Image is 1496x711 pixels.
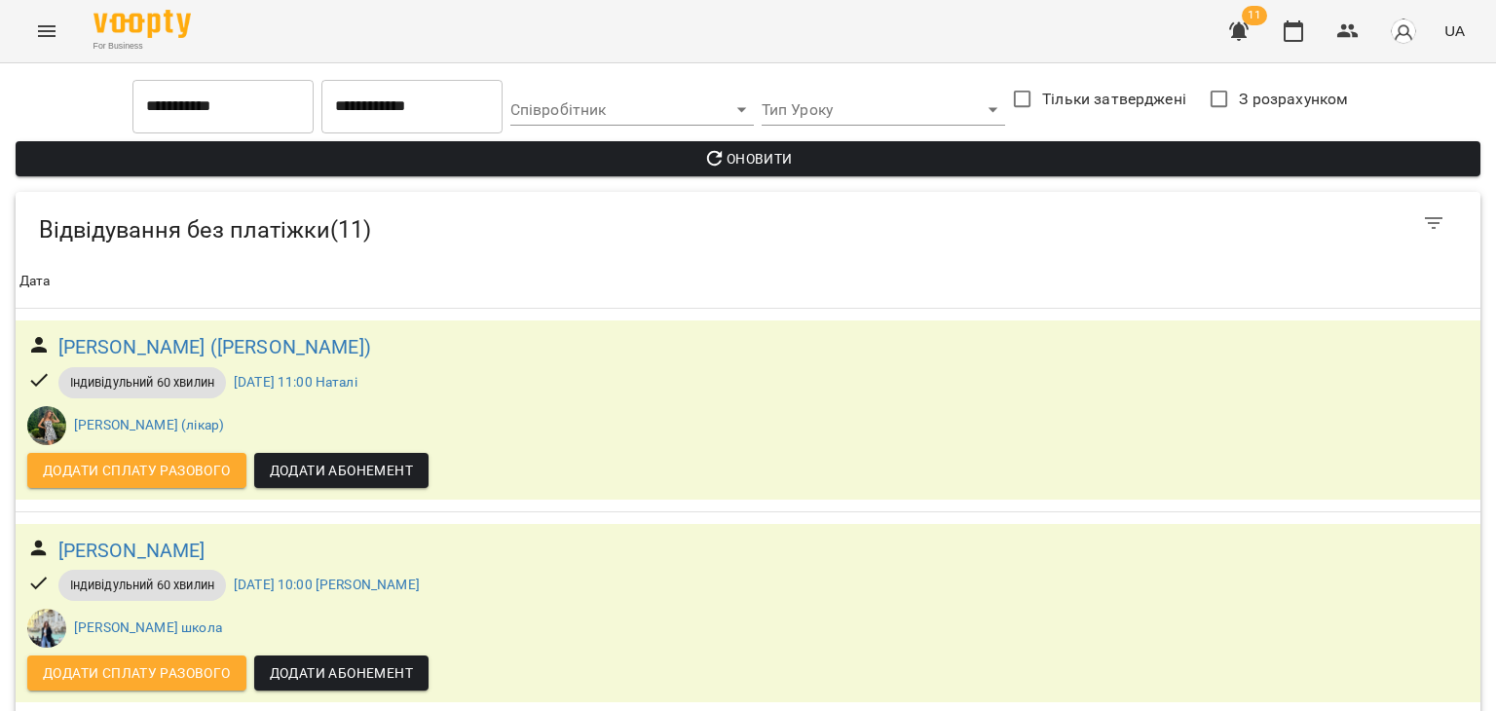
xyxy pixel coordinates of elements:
[19,270,51,293] div: Sort
[58,536,206,566] a: [PERSON_NAME]
[58,374,226,392] span: Індивідульний 60 хвилин
[31,147,1465,170] span: Оновити
[23,8,70,55] button: Menu
[234,374,357,390] a: [DATE] 11:00 Наталі
[270,459,413,482] span: Додати Абонемент
[1437,13,1473,49] button: UA
[234,577,420,592] a: [DATE] 10:00 [PERSON_NAME]
[16,192,1480,254] div: Table Toolbar
[74,619,222,635] a: [PERSON_NAME] школа
[58,577,226,594] span: Індивідульний 60 хвилин
[254,453,429,488] button: Додати Абонемент
[1042,88,1186,111] span: Тільки затверджені
[270,661,413,685] span: Додати Абонемент
[74,417,224,432] a: [PERSON_NAME] (лікар)
[27,406,66,445] img: Ірина (лікар)
[27,453,246,488] button: Додати сплату разового
[16,141,1480,176] button: Оновити
[39,215,891,245] h5: Відвідування без платіжки ( 11 )
[93,10,191,38] img: Voopty Logo
[1444,20,1465,41] span: UA
[1410,200,1457,246] button: Фільтр
[19,270,51,293] div: Дата
[254,655,429,691] button: Додати Абонемент
[19,270,1477,293] span: Дата
[1390,18,1417,45] img: avatar_s.png
[1242,6,1267,25] span: 11
[93,40,191,53] span: For Business
[1239,88,1348,111] span: З розрахунком
[43,661,231,685] span: Додати сплату разового
[27,655,246,691] button: Додати сплату разового
[43,459,231,482] span: Додати сплату разового
[27,609,66,648] img: Аліна школа
[58,332,371,362] a: [PERSON_NAME] ([PERSON_NAME])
